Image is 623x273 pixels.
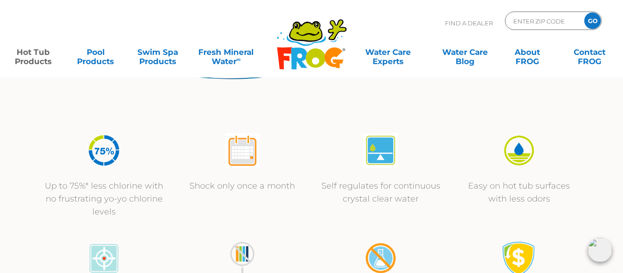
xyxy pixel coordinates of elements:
a: PoolProducts [71,43,120,61]
img: openIcon [588,238,612,262]
img: icon-atease-75percent-less [87,133,121,168]
p: Self regulates for continuous crystal clear water [321,179,441,205]
input: GO [584,12,601,29]
a: Fresh MineralWater∞ [196,43,256,61]
p: Find A Dealer [445,12,493,35]
img: atease-icon-self-regulates [363,133,398,168]
a: Water CareExperts [349,43,427,61]
input: Zip Code Form [512,14,575,28]
a: AboutFROG [503,43,552,61]
a: Swim SpaProducts [134,43,182,61]
img: atease-icon-shock-once [225,133,260,168]
p: Easy on hot tub surfaces with less odors [459,179,579,205]
img: icon-atease-easy-on [502,133,536,168]
sup: ∞ [237,56,241,63]
a: ContactFROG [565,43,614,61]
a: Hot TubProducts [9,43,58,61]
a: Water CareBlog [441,43,489,61]
p: Shock only once a month [183,179,303,192]
p: Up to 75%* less chlorine with no frustrating yo-yo chlorine levels [44,179,164,218]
